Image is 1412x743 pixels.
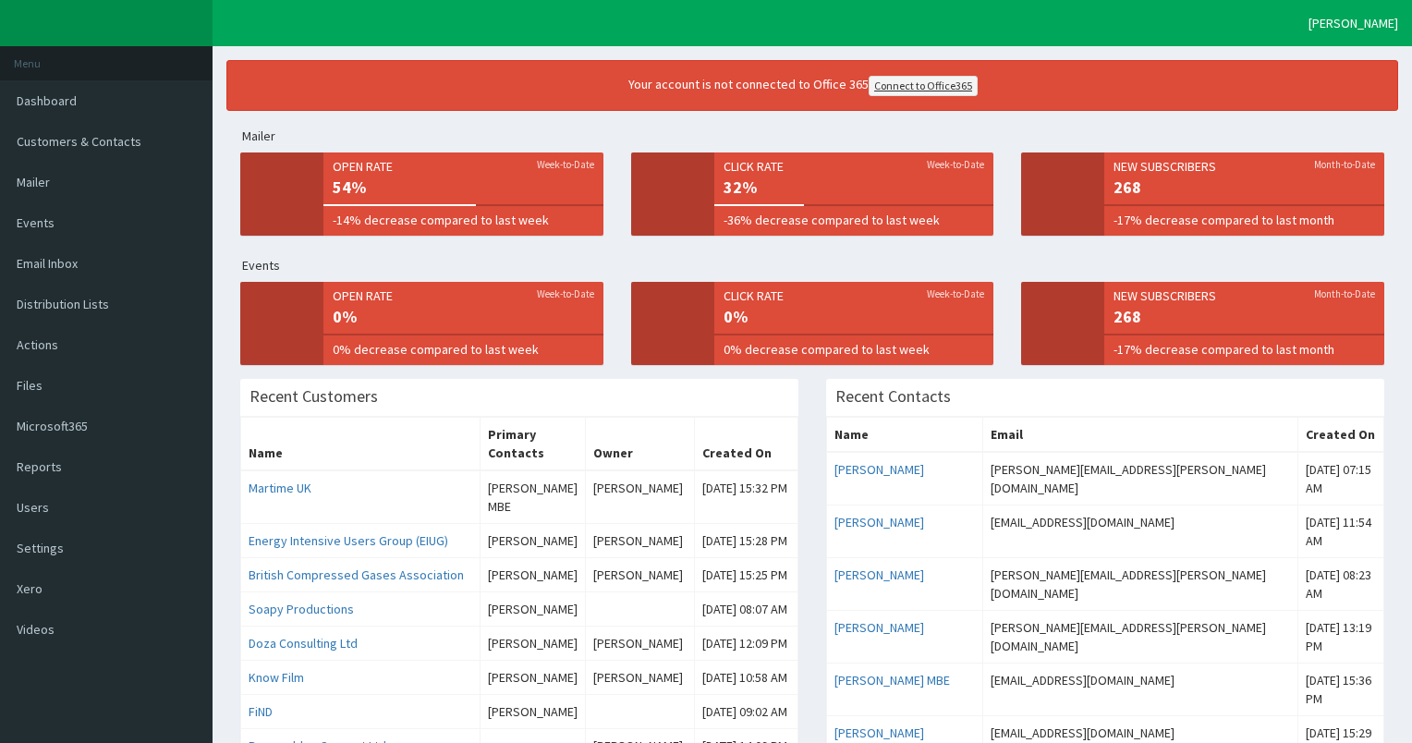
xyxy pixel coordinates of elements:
[1298,505,1384,558] td: [DATE] 11:54 AM
[17,580,43,597] span: Xero
[1314,157,1375,172] small: Month-to-Date
[481,470,586,524] td: Assignees
[694,470,797,524] td: [DATE] 15:32 PM
[333,305,594,329] span: 0%
[333,211,594,229] span: -14% decrease compared to last week
[481,661,586,695] td: Assignees
[17,540,64,556] span: Settings
[724,305,985,329] span: 0%
[17,174,50,190] span: Mailer
[17,255,78,272] span: Email Inbox
[249,601,354,617] a: Soapy Productions
[835,388,951,405] h3: Recent Contacts
[249,566,464,583] a: British Compressed Gases Association
[242,129,1398,143] h5: Mailer
[983,558,1298,611] td: [PERSON_NAME][EMAIL_ADDRESS][PERSON_NAME][DOMAIN_NAME]
[242,259,1398,273] h5: Events
[834,725,924,741] a: [PERSON_NAME]
[17,296,109,312] span: Distribution Lists
[276,75,1330,96] div: Your account is not connected to Office 365
[249,635,358,652] a: Doza Consulting Ltd
[983,664,1298,716] td: [EMAIL_ADDRESS][DOMAIN_NAME]
[694,661,797,695] td: [DATE] 10:58 AM
[586,418,694,471] th: Owner
[1298,664,1384,716] td: [DATE] 15:36 PM
[694,695,797,729] td: [DATE] 09:02 AM
[17,458,62,475] span: Reports
[927,286,984,301] small: Week-to-Date
[983,505,1298,558] td: [EMAIL_ADDRESS][DOMAIN_NAME]
[869,76,978,96] a: Connect to Office365
[17,92,77,109] span: Dashboard
[481,592,586,627] td: Assignees
[834,672,950,688] a: [PERSON_NAME] MBE
[481,695,586,729] td: Assignees
[694,524,797,558] td: [DATE] 15:28 PM
[1114,286,1375,305] span: New Subscribers
[834,514,924,530] a: [PERSON_NAME]
[694,418,797,471] th: Created On
[17,418,88,434] span: Microsoft365
[983,418,1298,453] th: Email
[17,214,55,231] span: Events
[1309,15,1398,31] span: [PERSON_NAME]
[586,470,694,524] td: [PERSON_NAME]
[17,377,43,394] span: Files
[481,627,586,661] td: Assignees
[827,418,983,453] th: Name
[1298,611,1384,664] td: [DATE] 13:19 PM
[333,157,594,176] span: Open rate
[1314,286,1375,301] small: Month-to-Date
[834,461,924,478] a: [PERSON_NAME]
[694,627,797,661] td: [DATE] 12:09 PM
[537,157,594,172] small: Week-to-Date
[724,211,985,229] span: -36% decrease compared to last week
[249,480,311,496] a: Martime UK
[1298,558,1384,611] td: [DATE] 08:23 AM
[694,558,797,592] td: [DATE] 15:25 PM
[481,558,586,592] td: Assignees
[481,524,586,558] td: Assignees
[481,418,586,471] th: Primary Contacts
[724,176,985,200] span: 32%
[1298,418,1384,453] th: Created On
[1114,340,1375,359] span: -17% decrease compared to last month
[250,388,378,405] h3: Recent Customers
[249,669,304,686] a: Know Film
[537,286,594,301] small: Week-to-Date
[927,157,984,172] small: Week-to-Date
[1114,211,1375,229] span: -17% decrease compared to last month
[724,157,985,176] span: Click rate
[983,611,1298,664] td: [PERSON_NAME][EMAIL_ADDRESS][PERSON_NAME][DOMAIN_NAME]
[724,340,985,359] span: 0% decrease compared to last week
[834,619,924,636] a: [PERSON_NAME]
[1114,157,1375,176] span: New Subscribers
[586,558,694,592] td: [PERSON_NAME]
[586,627,694,661] td: [PERSON_NAME]
[834,566,924,583] a: [PERSON_NAME]
[17,621,55,638] span: Videos
[586,661,694,695] td: [PERSON_NAME]
[17,499,49,516] span: Users
[1298,452,1384,505] td: [DATE] 07:15 AM
[724,286,985,305] span: Click rate
[1114,176,1375,200] span: 268
[586,524,694,558] td: [PERSON_NAME]
[249,532,448,549] a: Energy Intensive Users Group (EIUG)
[1114,305,1375,329] span: 268
[333,340,594,359] span: 0% decrease compared to last week
[333,286,594,305] span: Open rate
[983,452,1298,505] td: [PERSON_NAME][EMAIL_ADDRESS][PERSON_NAME][DOMAIN_NAME]
[333,176,594,200] span: 54%
[694,592,797,627] td: [DATE] 08:07 AM
[17,133,141,150] span: Customers & Contacts
[241,418,481,471] th: Name
[17,336,58,353] span: Actions
[249,703,273,720] a: FiND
